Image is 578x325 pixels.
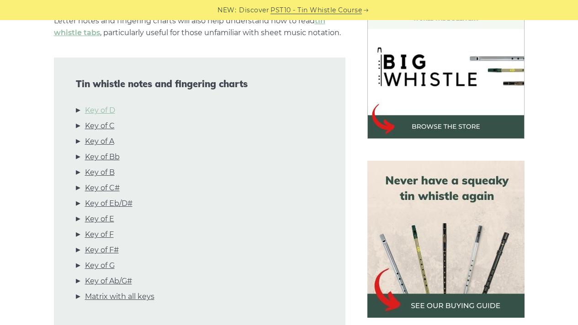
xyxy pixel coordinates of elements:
[85,182,120,194] a: Key of C#
[85,229,114,241] a: Key of F
[85,120,115,132] a: Key of C
[85,198,133,210] a: Key of Eb/D#
[85,213,114,225] a: Key of E
[85,167,115,178] a: Key of B
[85,136,114,147] a: Key of A
[76,79,323,89] span: Tin whistle notes and fingering charts
[270,5,362,16] a: PST10 - Tin Whistle Course
[85,275,132,287] a: Key of Ab/G#
[85,151,120,163] a: Key of Bb
[85,105,115,116] a: Key of D
[217,5,236,16] span: NEW:
[85,260,115,272] a: Key of G
[367,161,525,318] img: tin whistle buying guide
[239,5,269,16] span: Discover
[85,244,119,256] a: Key of F#
[85,291,154,303] a: Matrix with all keys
